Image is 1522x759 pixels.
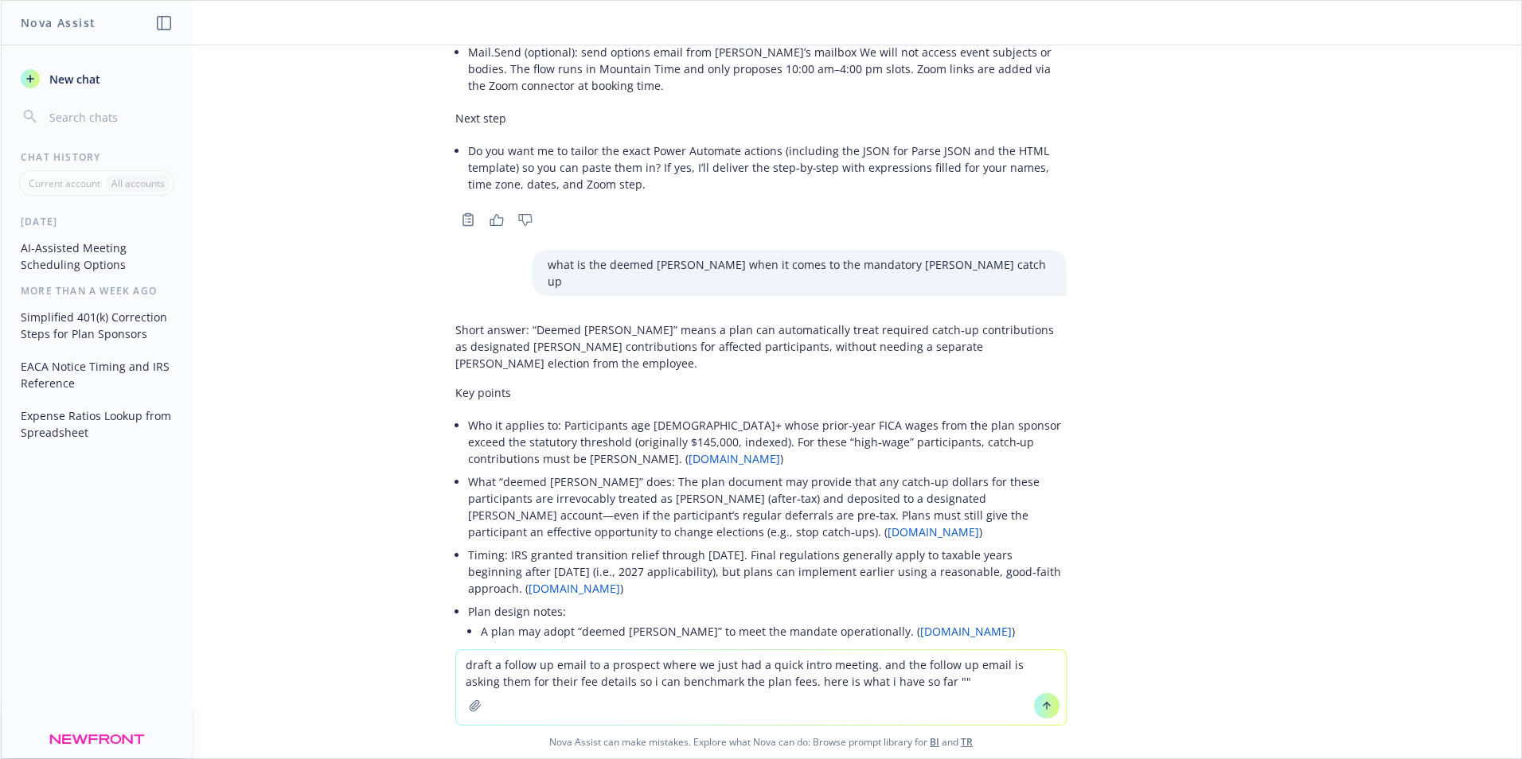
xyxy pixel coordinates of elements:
[513,208,538,231] button: Thumbs down
[14,64,179,93] button: New chat
[29,177,100,190] p: Current account
[481,620,1067,643] li: A plan may adopt “deemed [PERSON_NAME]” to meet the mandate operationally. ( )
[481,643,1067,683] li: If a plan does not offer [PERSON_NAME] at all, high‑wage participants cannot make catch‑ups (othe...
[2,215,192,228] div: [DATE]
[14,403,179,446] button: Expense Ratios Lookup from Spreadsheet
[920,624,1012,639] a: [DOMAIN_NAME]
[2,150,192,164] div: Chat History
[21,14,96,31] h1: Nova Assist
[548,256,1051,290] p: what is the deemed [PERSON_NAME] when it comes to the mandatory [PERSON_NAME] catch up
[689,451,780,466] a: [DOMAIN_NAME]
[468,414,1067,470] li: Who it applies to: Participants age [DEMOGRAPHIC_DATA]+ whose prior‑year FICA wages from the plan...
[468,139,1067,196] li: Do you want me to tailor the exact Power Automate actions (including the JSON for Parse JSON and ...
[111,177,165,190] p: All accounts
[456,650,1066,725] textarea: draft a follow up email to a prospect where we just had a quick intro meeting. and the follow up ...
[461,212,475,227] svg: Copy to clipboard
[14,353,179,396] button: EACA Notice Timing and IRS Reference
[468,543,1067,600] li: Timing: IRS granted transition relief through [DATE]. Final regulations generally apply to taxabl...
[7,726,1515,758] span: Nova Assist can make mistakes. Explore what Nova can do: Browse prompt library for and
[2,284,192,298] div: More than a week ago
[14,235,179,278] button: AI-Assisted Meeting Scheduling Options
[930,735,939,749] a: BI
[468,470,1067,543] li: What “deemed [PERSON_NAME]” does: The plan document may provide that any catch‑up dollars for the...
[961,735,973,749] a: TR
[468,41,1067,97] li: Mail.Send (optional): send options email from [PERSON_NAME]’s mailbox We will not access event su...
[46,106,173,128] input: Search chats
[529,581,620,596] a: [DOMAIN_NAME]
[14,304,179,347] button: Simplified 401(k) Correction Steps for Plan Sponsors
[888,524,979,539] a: [DOMAIN_NAME]
[455,321,1067,372] p: Short answer: “Deemed [PERSON_NAME]” means a plan can automatically treat required catch‑up contr...
[455,110,1067,127] p: Next step
[468,600,1067,686] li: Plan design notes:
[455,384,1067,401] p: Key points
[46,71,100,88] span: New chat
